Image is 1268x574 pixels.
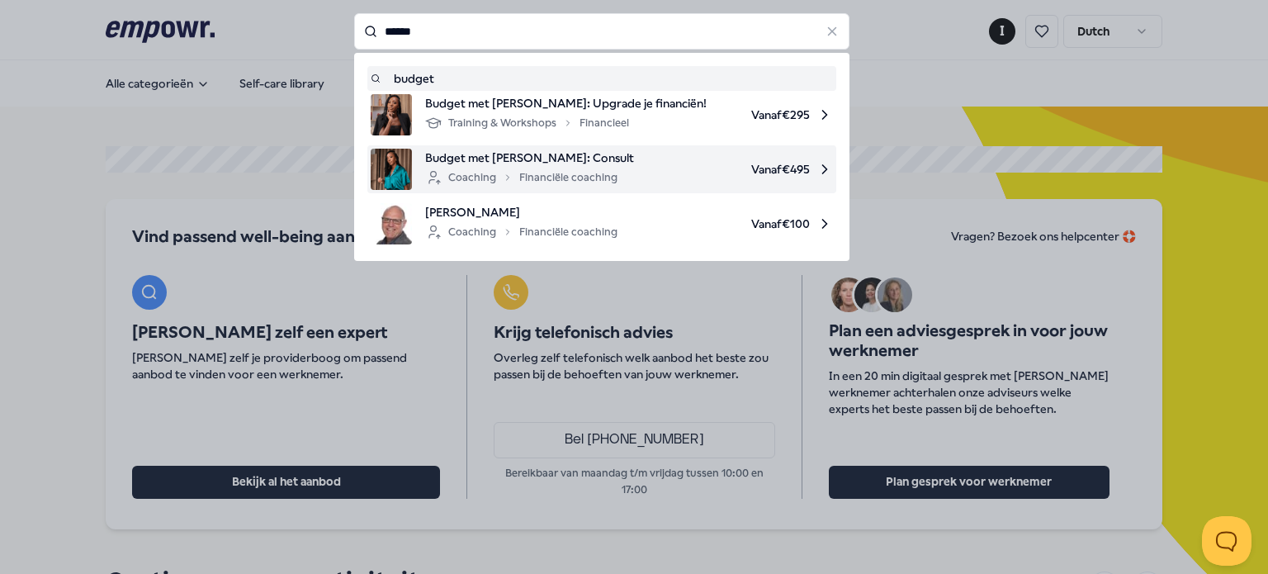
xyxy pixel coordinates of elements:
[1202,516,1251,566] iframe: Help Scout Beacon - Open
[425,94,707,112] span: Budget met [PERSON_NAME]: Upgrade je financiën!
[425,203,617,221] span: [PERSON_NAME]
[425,168,617,187] div: Coaching Financiële coaching
[425,222,617,242] div: Coaching Financiële coaching
[371,94,833,135] a: product imageBudget met [PERSON_NAME]: Upgrade je financiën!Training & WorkshopsFinancieelVanaf€295
[631,203,833,244] span: Vanaf € 100
[354,13,849,50] input: Search for products, categories or subcategories
[647,149,833,190] span: Vanaf € 495
[371,149,833,190] a: product imageBudget met [PERSON_NAME]: ConsultCoachingFinanciële coachingVanaf€495
[720,94,833,135] span: Vanaf € 295
[371,69,833,88] a: budget
[371,149,412,190] img: product image
[425,113,629,133] div: Training & Workshops Financieel
[371,94,412,135] img: product image
[371,203,412,244] img: product image
[425,149,634,167] span: Budget met [PERSON_NAME]: Consult
[371,203,833,244] a: product image[PERSON_NAME]CoachingFinanciële coachingVanaf€100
